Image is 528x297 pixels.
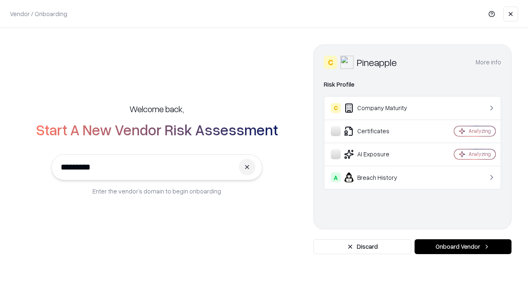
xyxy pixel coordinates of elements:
div: Risk Profile [324,80,501,90]
div: A [331,172,341,182]
h2: Start A New Vendor Risk Assessment [36,121,278,138]
p: Vendor / Onboarding [10,9,67,18]
button: Discard [313,239,411,254]
button: Onboard Vendor [415,239,511,254]
button: More info [476,55,501,70]
div: Company Maturity [331,103,429,113]
p: Enter the vendor’s domain to begin onboarding [92,187,221,196]
div: C [324,56,337,69]
div: C [331,103,341,113]
div: Analyzing [469,151,491,158]
div: Pineapple [357,56,397,69]
h5: Welcome back, [130,103,184,115]
div: Analyzing [469,127,491,134]
div: AI Exposure [331,149,429,159]
img: Pineapple [340,56,354,69]
div: Breach History [331,172,429,182]
div: Certificates [331,126,429,136]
